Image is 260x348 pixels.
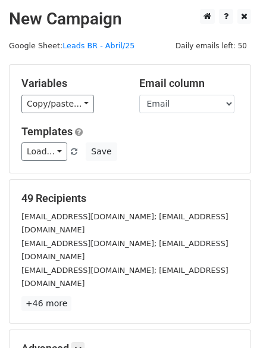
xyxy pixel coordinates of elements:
[86,142,117,161] button: Save
[171,41,251,50] a: Daily emails left: 50
[9,41,134,50] small: Google Sheet:
[62,41,134,50] a: Leads BR - Abril/25
[21,239,228,262] small: [EMAIL_ADDRESS][DOMAIN_NAME]; [EMAIL_ADDRESS][DOMAIN_NAME]
[21,95,94,113] a: Copy/paste...
[21,296,71,311] a: +46 more
[171,39,251,52] span: Daily emails left: 50
[21,212,228,235] small: [EMAIL_ADDRESS][DOMAIN_NAME]; [EMAIL_ADDRESS][DOMAIN_NAME]
[21,142,67,161] a: Load...
[21,266,228,288] small: [EMAIL_ADDRESS][DOMAIN_NAME]; [EMAIL_ADDRESS][DOMAIN_NAME]
[201,291,260,348] div: Widget de chat
[201,291,260,348] iframe: Chat Widget
[21,77,121,90] h5: Variables
[9,9,251,29] h2: New Campaign
[21,125,73,138] a: Templates
[21,192,239,205] h5: 49 Recipients
[139,77,239,90] h5: Email column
